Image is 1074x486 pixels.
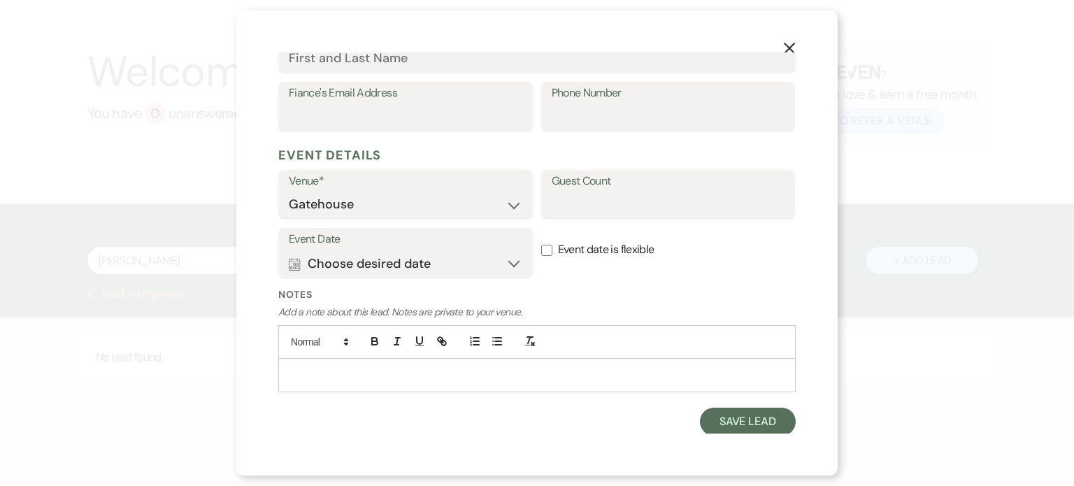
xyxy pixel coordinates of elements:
label: Phone Number [552,83,785,103]
input: Event date is flexible [541,245,552,256]
button: Choose desired date [289,250,522,278]
input: First and Last Name [289,45,785,72]
h5: Event Details [278,145,796,166]
label: Notes [278,287,796,302]
label: Guest Count [552,171,785,192]
label: Venue* [289,171,522,192]
p: Add a note about this lead. Notes are private to your venue. [278,305,796,320]
label: Event date is flexible [541,228,796,272]
label: Fiance's Email Address [289,83,522,103]
button: Save Lead [700,408,796,436]
label: Event Date [289,229,522,250]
